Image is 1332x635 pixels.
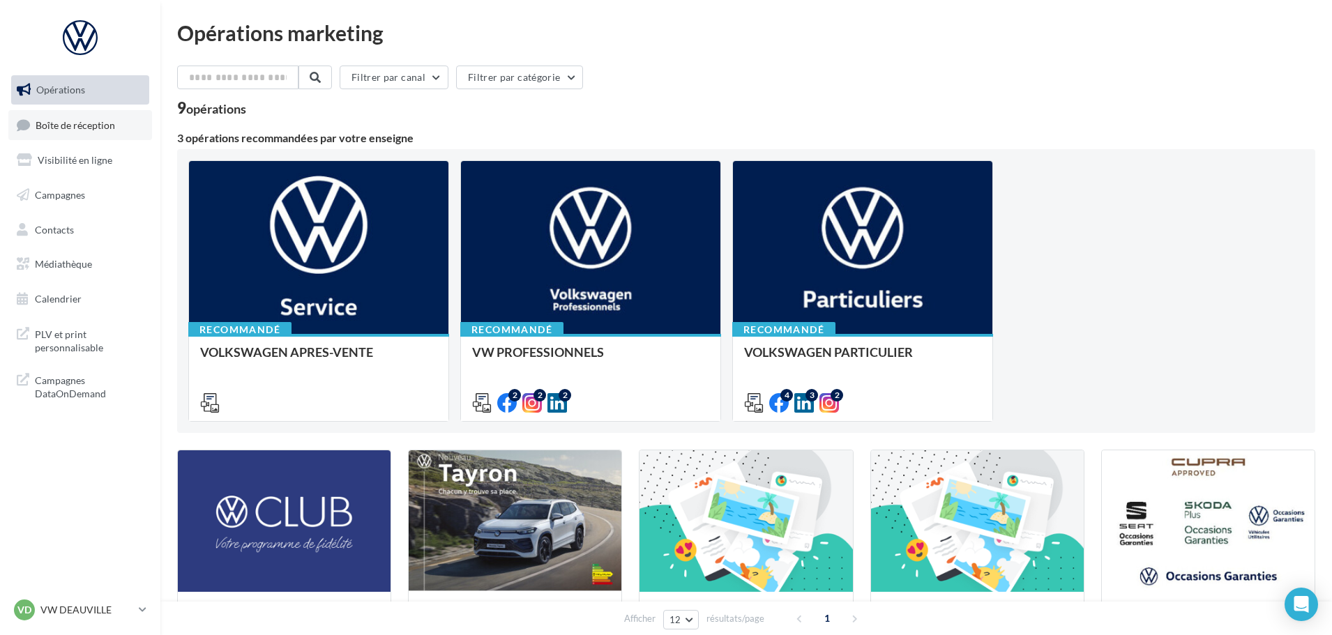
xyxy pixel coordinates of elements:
div: 2 [831,389,843,401]
a: Campagnes DataOnDemand [8,365,152,406]
a: PLV et print personnalisable [8,319,152,360]
span: Médiathèque [35,258,92,270]
span: VOLKSWAGEN PARTICULIER [744,344,913,360]
a: Opérations [8,75,152,105]
div: 3 opérations recommandées par votre enseigne [177,132,1315,144]
span: 12 [669,614,681,625]
button: Filtrer par catégorie [456,66,583,89]
div: opérations [186,102,246,115]
div: 3 [805,389,818,401]
span: résultats/page [706,612,764,625]
a: Campagnes [8,181,152,210]
div: Recommandé [188,322,292,337]
span: Afficher [624,612,656,625]
a: Contacts [8,215,152,245]
div: Recommandé [460,322,563,337]
a: Médiathèque [8,250,152,279]
a: Calendrier [8,284,152,314]
span: Calendrier [35,293,82,305]
a: Boîte de réception [8,110,152,140]
p: VW DEAUVILLE [40,603,133,617]
span: Campagnes DataOnDemand [35,371,144,401]
div: 9 [177,100,246,116]
span: Visibilité en ligne [38,154,112,166]
div: Open Intercom Messenger [1285,588,1318,621]
span: Opérations [36,84,85,95]
div: 4 [780,389,793,401]
div: 2 [533,389,546,401]
div: Opérations marketing [177,22,1315,43]
span: VW PROFESSIONNELS [472,344,604,360]
span: Contacts [35,223,74,235]
span: 1 [816,607,838,629]
span: VD [17,603,31,617]
button: 12 [663,610,699,629]
div: Recommandé [732,322,835,337]
span: Boîte de réception [36,118,115,130]
span: PLV et print personnalisable [35,325,144,355]
div: 2 [508,389,521,401]
a: VD VW DEAUVILLE [11,597,149,623]
span: VOLKSWAGEN APRES-VENTE [200,344,373,360]
div: 2 [559,389,571,401]
span: Campagnes [35,189,85,201]
a: Visibilité en ligne [8,146,152,175]
button: Filtrer par canal [340,66,448,89]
